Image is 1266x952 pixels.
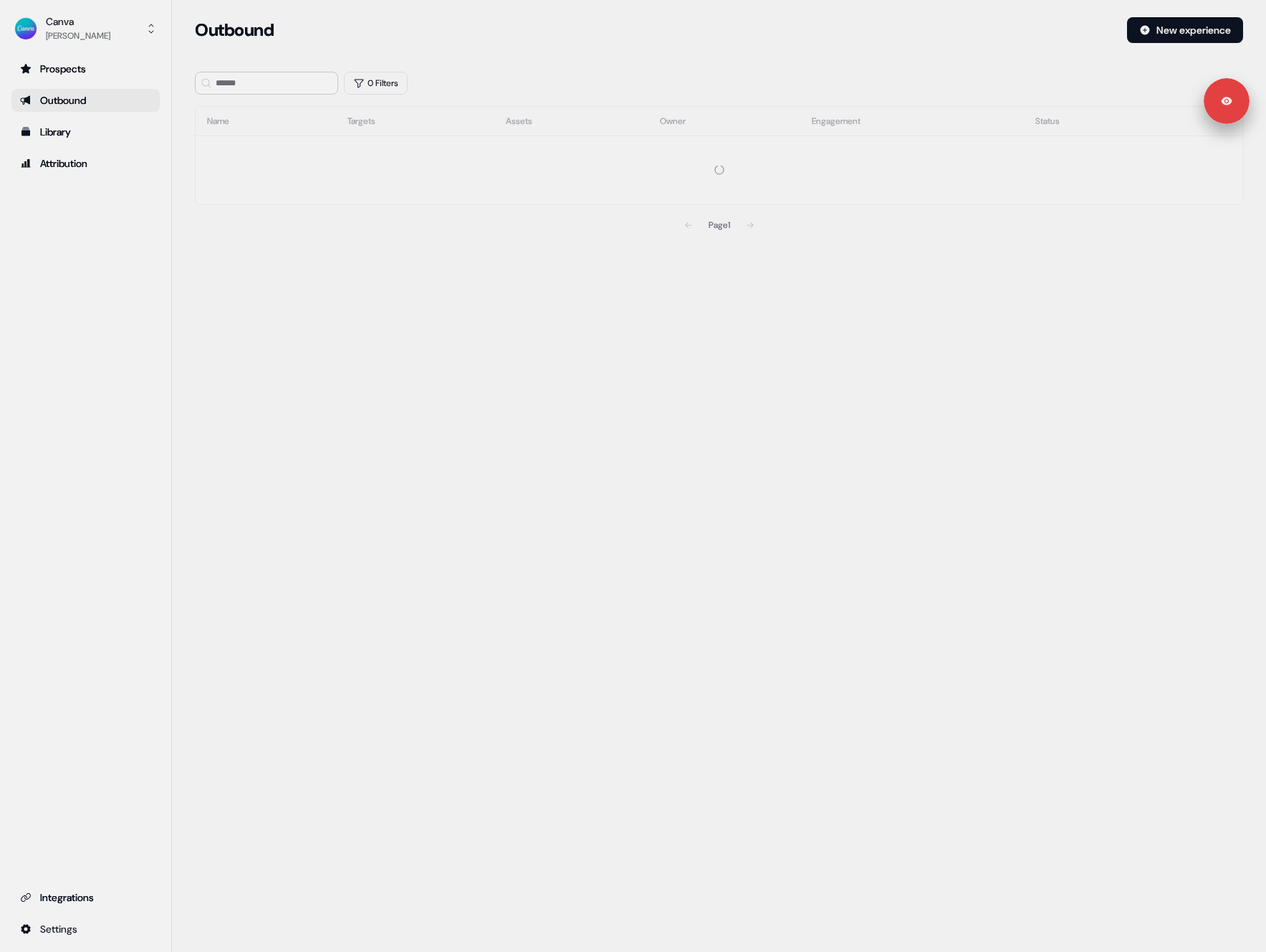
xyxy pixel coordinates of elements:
div: Prospects [20,62,151,76]
div: Outbound [20,93,151,108]
a: Go to integrations [11,886,160,909]
div: Settings [20,922,151,936]
div: Library [20,125,151,139]
a: Go to prospects [11,57,160,80]
a: Go to outbound experience [11,89,160,112]
div: [PERSON_NAME] [46,29,110,43]
button: Canva[PERSON_NAME] [11,11,160,46]
h3: Outbound [195,19,274,41]
a: Go to integrations [11,918,160,941]
a: Go to templates [11,120,160,143]
div: Attribution [20,156,151,171]
button: 0 Filters [344,72,408,95]
button: New experience [1127,17,1243,43]
div: Canva [46,14,110,29]
a: Go to attribution [11,152,160,175]
div: Integrations [20,890,151,905]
